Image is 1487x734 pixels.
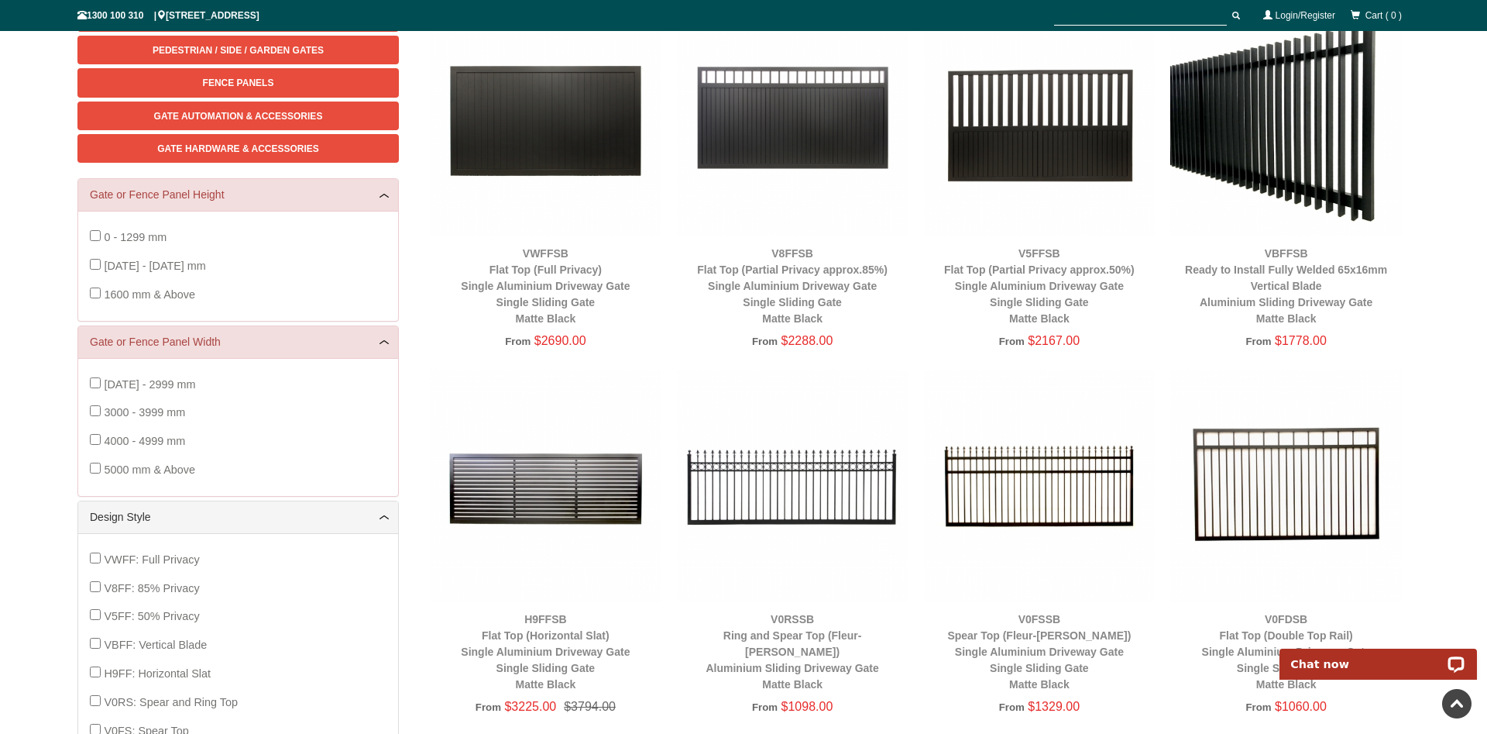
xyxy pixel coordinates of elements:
[781,700,833,713] span: $1098.00
[1245,701,1271,713] span: From
[1245,336,1271,347] span: From
[104,582,199,594] span: V8FF: 85% Privacy
[90,187,386,203] a: Gate or Fence Panel Height
[430,370,661,602] img: H9FFSB - Flat Top (Horizontal Slat) - Single Aluminium Driveway Gate - Single Sliding Gate - Matt...
[104,553,199,566] span: VWFF: Full Privacy
[999,336,1025,347] span: From
[944,247,1135,325] a: V5FFSBFlat Top (Partial Privacy approx.50%)Single Aluminium Driveway GateSingle Sliding GateMatte...
[154,111,323,122] span: Gate Automation & Accessories
[999,701,1025,713] span: From
[1365,10,1402,21] span: Cart ( 0 )
[104,610,199,622] span: V5FF: 50% Privacy
[505,336,531,347] span: From
[104,696,238,708] span: V0RS: Spear and Ring Top
[104,288,195,301] span: 1600 mm & Above
[677,5,908,236] img: V8FFSB - Flat Top (Partial Privacy approx.85%) - Single Aluminium Driveway Gate - Single Sliding ...
[1054,6,1227,26] input: SEARCH PRODUCTS
[104,231,167,243] span: 0 - 1299 mm
[1275,334,1327,347] span: $1778.00
[77,10,259,21] span: 1300 100 310 | [STREET_ADDRESS]
[697,247,888,325] a: V8FFSBFlat Top (Partial Privacy approx.85%)Single Aluminium Driveway GateSingle Sliding GateMatte...
[77,36,399,64] a: Pedestrian / Side / Garden Gates
[203,78,274,88] span: Fence Panels
[677,370,908,602] img: V0RSSB - Ring and Spear Top (Fleur-de-lis) - Aluminium Sliding Driveway Gate - Matte Black - Gate...
[157,143,319,154] span: Gate Hardware & Accessories
[77,68,399,97] a: Fence Panels
[947,613,1131,691] a: V0FSSBSpear Top (Fleur-[PERSON_NAME])Single Aluminium Driveway GateSingle Sliding GateMatte Black
[556,700,616,713] span: $3794.00
[1170,5,1402,236] img: VBFFSB - Ready to Install Fully Welded 65x16mm Vertical Blade - Aluminium Sliding Driveway Gate -...
[77,102,399,130] a: Gate Automation & Accessories
[104,463,195,476] span: 5000 mm & Above
[90,334,386,350] a: Gate or Fence Panel Width
[104,435,185,447] span: 4000 - 4999 mm
[924,5,1156,236] img: V5FFSB - Flat Top (Partial Privacy approx.50%) - Single Aluminium Driveway Gate - Single Sliding ...
[461,247,630,325] a: VWFFSBFlat Top (Full Privacy)Single Aluminium Driveway GateSingle Sliding GateMatte Black
[476,701,501,713] span: From
[1185,247,1387,325] a: VBFFSBReady to Install Fully Welded 65x16mm Vertical BladeAluminium Sliding Driveway GateMatte Black
[430,5,661,236] img: VWFFSB - Flat Top (Full Privacy) - Single Aluminium Driveway Gate - Single Sliding Gate - Matte B...
[1028,700,1080,713] span: $1329.00
[1028,334,1080,347] span: $2167.00
[90,509,386,526] a: Design Style
[781,334,833,347] span: $2288.00
[104,406,185,419] span: 3000 - 3999 mm
[1275,700,1327,713] span: $1060.00
[104,378,195,391] span: [DATE] - 2999 mm
[1276,10,1335,21] a: Login/Register
[104,639,207,651] span: VBFF: Vertical Blade
[504,700,556,713] span: $3225.00
[77,134,399,163] a: Gate Hardware & Accessories
[924,370,1156,602] img: V0FSSB - Spear Top (Fleur-de-lis) - Single Aluminium Driveway Gate - Single Sliding Gate - Matte ...
[104,667,211,680] span: H9FF: Horizontal Slat
[752,701,778,713] span: From
[1202,613,1371,691] a: V0FDSBFlat Top (Double Top Rail)Single Aluminium Driveway GateSingle Sliding GateMatte Black
[752,336,778,347] span: From
[706,613,878,691] a: V0RSSBRing and Spear Top (Fleur-[PERSON_NAME])Aluminium Sliding Driveway GateMatte Black
[104,260,205,272] span: [DATE] - [DATE] mm
[153,45,324,56] span: Pedestrian / Side / Garden Gates
[534,334,586,347] span: $2690.00
[1170,370,1402,602] img: V0FDSB - Flat Top (Double Top Rail) - Single Aluminium Driveway Gate - Single Sliding Gate - Matt...
[461,613,630,691] a: H9FFSBFlat Top (Horizontal Slat)Single Aluminium Driveway GateSingle Sliding GateMatte Black
[1269,631,1487,680] iframe: LiveChat chat widget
